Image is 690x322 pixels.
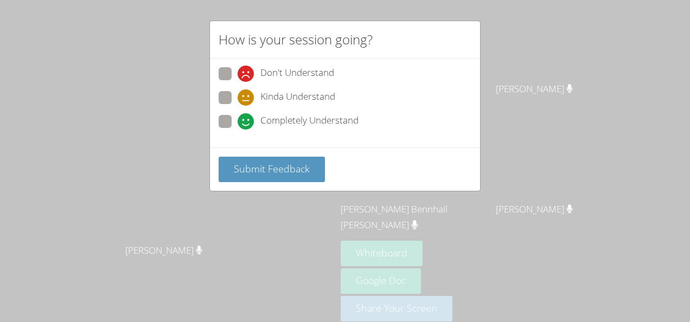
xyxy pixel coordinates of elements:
span: Kinda Understand [260,89,335,106]
span: Submit Feedback [234,162,310,175]
span: Completely Understand [260,113,359,130]
button: Submit Feedback [219,157,325,182]
h2: How is your session going? [219,30,373,49]
span: Don't Understand [260,66,334,82]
